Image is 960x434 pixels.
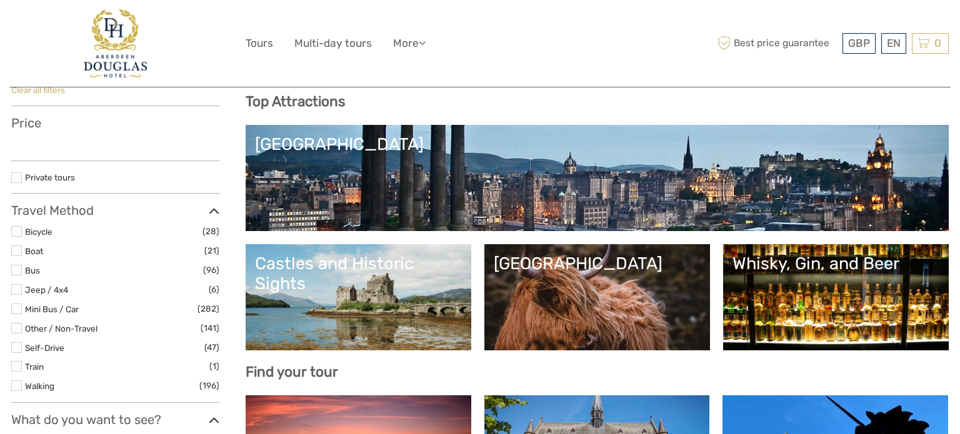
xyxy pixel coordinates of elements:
[881,33,906,54] div: EN
[209,282,219,297] span: (6)
[11,203,219,218] h3: Travel Method
[204,244,219,258] span: (21)
[202,224,219,239] span: (28)
[494,254,701,274] div: [GEOGRAPHIC_DATA]
[203,263,219,277] span: (96)
[199,378,219,393] span: (196)
[25,285,68,295] a: Jeep / 4x4
[732,254,939,341] a: Whisky, Gin, and Beer
[848,37,870,49] span: GBP
[25,304,79,314] a: Mini Bus / Car
[11,116,219,131] h3: Price
[255,254,462,294] div: Castles and Historic Sights
[714,33,839,54] span: Best price guarantee
[246,93,345,110] b: Top Attractions
[25,381,54,391] a: Walking
[201,321,219,335] span: (141)
[209,359,219,373] span: (1)
[246,363,338,380] b: Find your tour
[204,340,219,355] span: (47)
[255,134,939,222] a: [GEOGRAPHIC_DATA]
[197,302,219,316] span: (282)
[25,362,44,372] a: Train
[732,254,939,274] div: Whisky, Gin, and Beer
[84,9,147,77] img: 2960-89bb2545-f6ad-46b0-ae05-39f85dfc8f48_logo_big.png
[25,343,64,353] a: Self-Drive
[255,254,462,341] a: Castles and Historic Sights
[11,412,219,427] h3: What do you want to see?
[255,134,939,154] div: [GEOGRAPHIC_DATA]
[393,34,426,52] a: More
[25,246,43,256] a: Boat
[25,172,75,182] a: Private tours
[25,323,97,333] a: Other / Non-Travel
[11,85,65,95] a: Clear all filters
[246,34,273,52] a: Tours
[932,37,943,49] span: 0
[494,254,701,341] a: [GEOGRAPHIC_DATA]
[294,34,372,52] a: Multi-day tours
[25,227,52,237] a: Bicycle
[25,265,40,275] a: Bus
